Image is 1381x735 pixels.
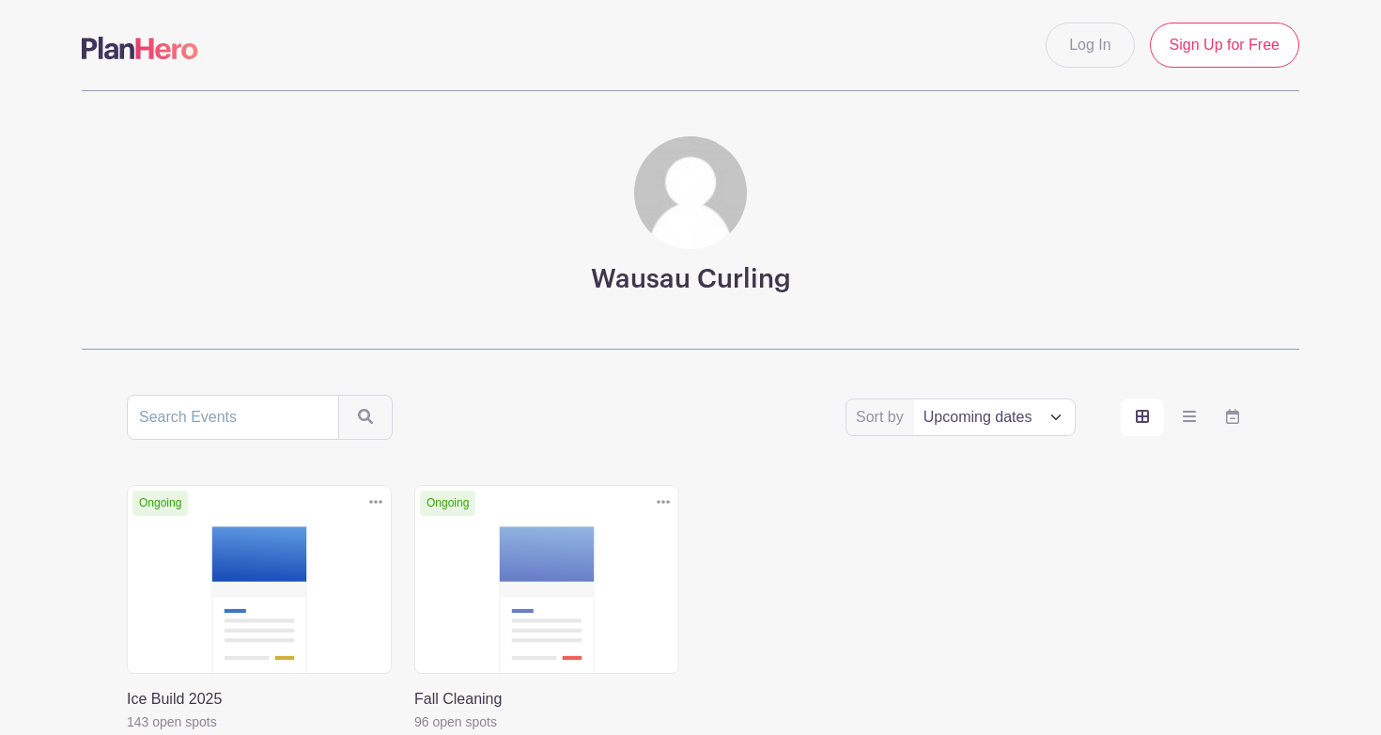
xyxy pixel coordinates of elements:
[634,136,747,249] img: default-ce2991bfa6775e67f084385cd625a349d9dcbb7a52a09fb2fda1e96e2d18dcdb.png
[591,264,791,296] h3: Wausau Curling
[82,37,198,59] img: logo-507f7623f17ff9eddc593b1ce0a138ce2505c220e1c5a4e2b4648c50719b7d32.svg
[1150,23,1299,68] a: Sign Up for Free
[856,406,909,429] label: Sort by
[1121,399,1254,436] div: order and view
[1046,23,1134,68] a: Log In
[127,395,339,440] input: Search Events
